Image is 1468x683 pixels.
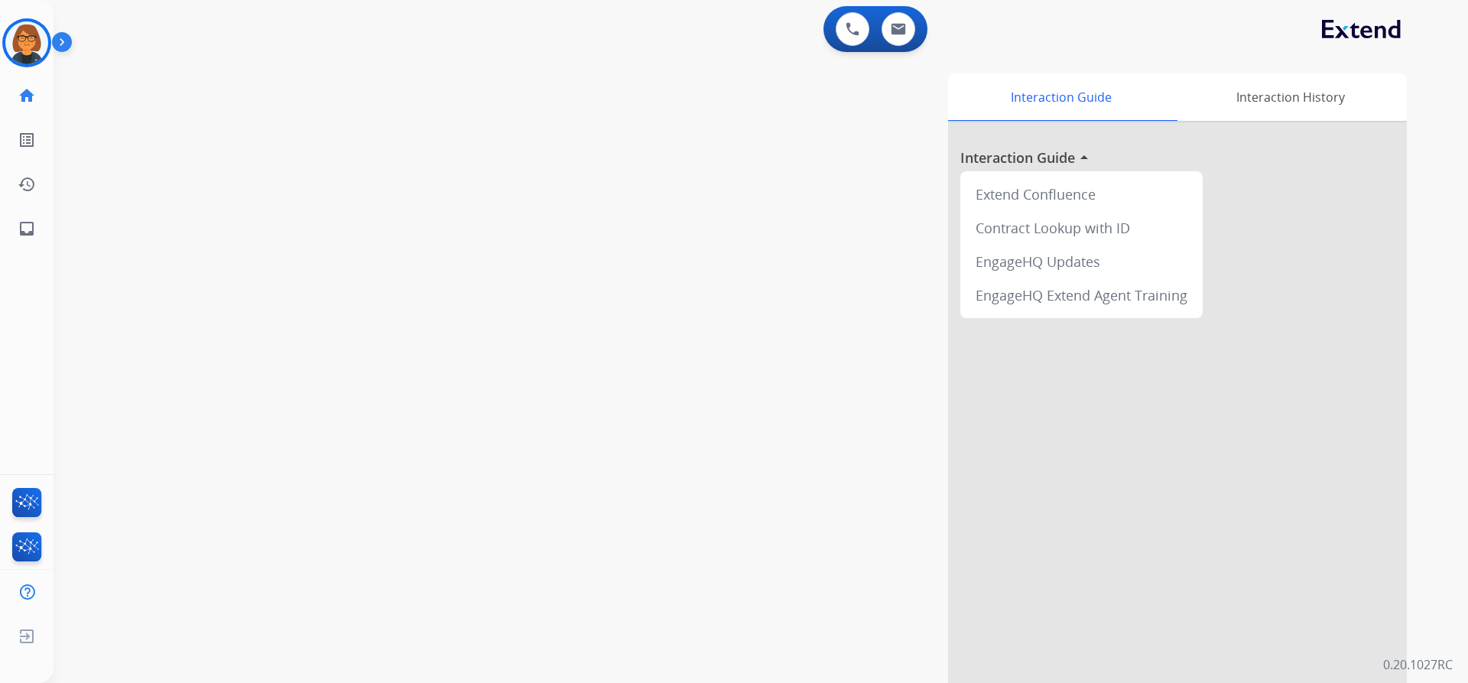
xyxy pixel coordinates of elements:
[18,220,36,238] mat-icon: inbox
[966,211,1197,245] div: Contract Lookup with ID
[18,175,36,194] mat-icon: history
[1383,655,1453,674] p: 0.20.1027RC
[1174,73,1407,121] div: Interaction History
[966,278,1197,312] div: EngageHQ Extend Agent Training
[18,131,36,149] mat-icon: list_alt
[966,245,1197,278] div: EngageHQ Updates
[948,73,1174,121] div: Interaction Guide
[18,86,36,105] mat-icon: home
[966,177,1197,211] div: Extend Confluence
[5,21,48,64] img: avatar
